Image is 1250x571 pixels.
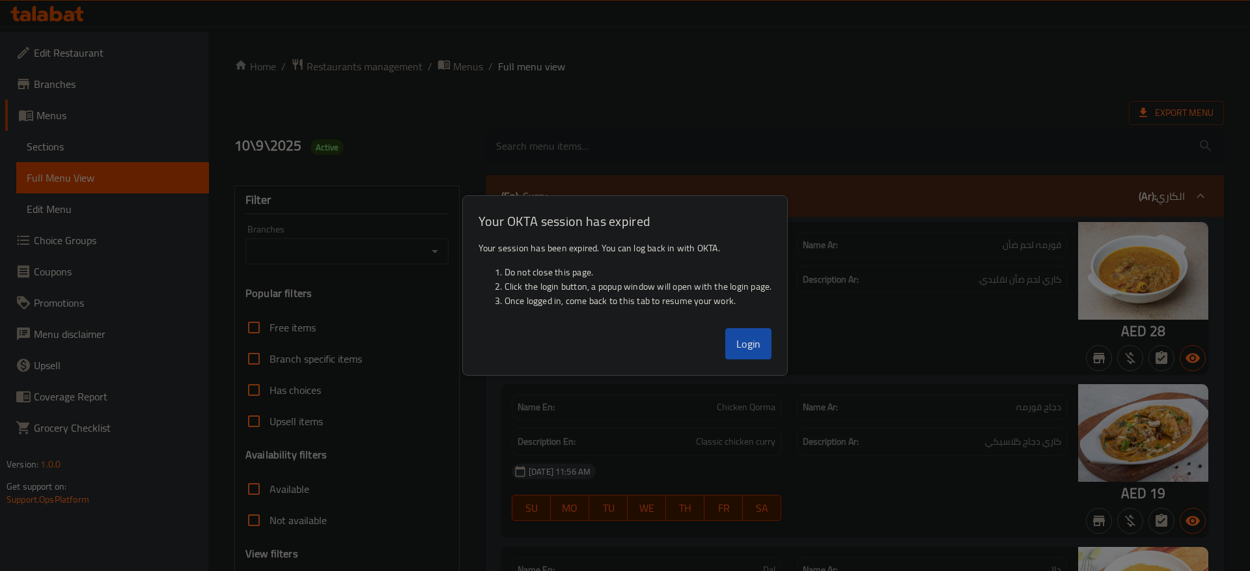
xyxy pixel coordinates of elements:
[505,294,772,308] li: Once logged in, come back to this tab to resume your work.
[505,265,772,279] li: Do not close this page.
[505,279,772,294] li: Click the login button, a popup window will open with the login page.
[725,328,772,359] button: Login
[479,212,772,230] h3: Your OKTA session has expired
[463,236,788,323] div: Your session has been expired. You can log back in with OKTA.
